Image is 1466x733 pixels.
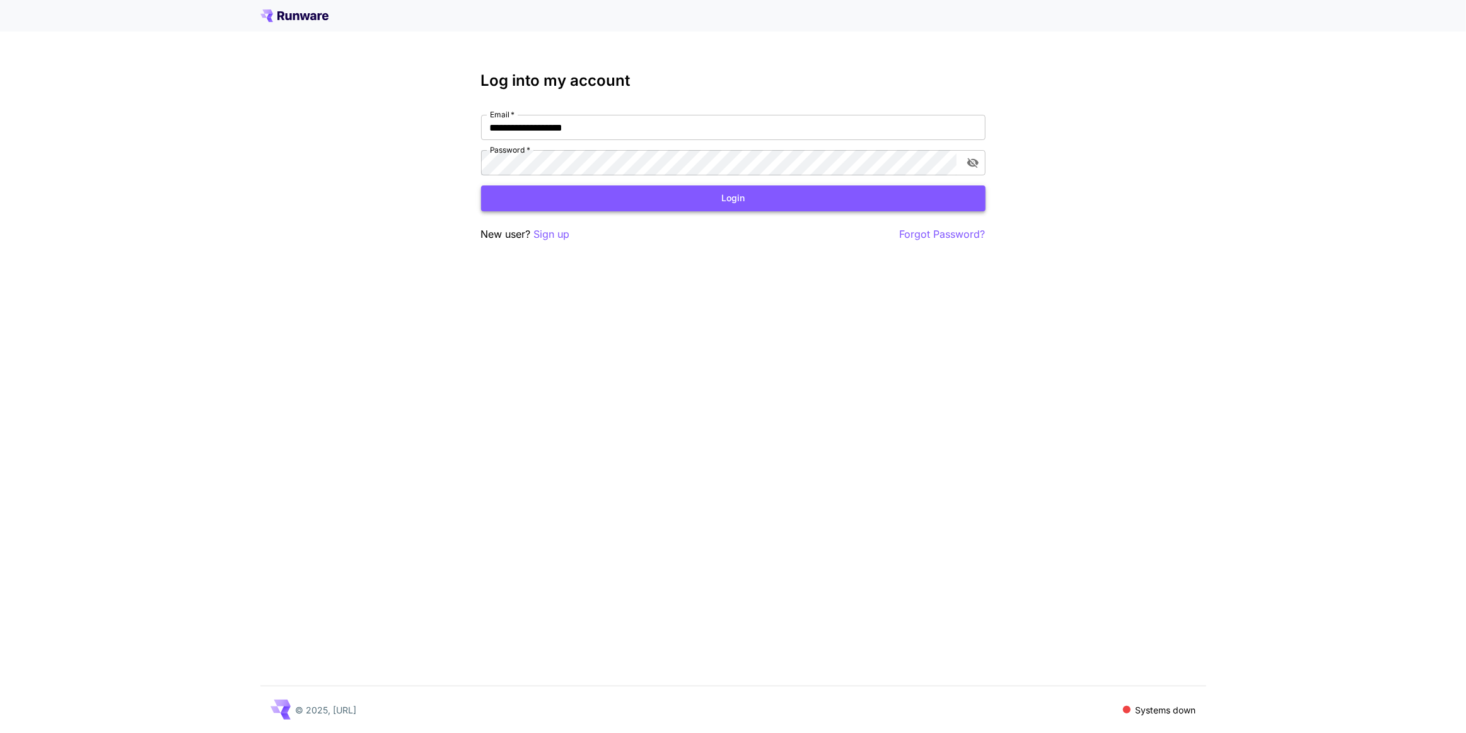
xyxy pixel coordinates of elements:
button: toggle password visibility [962,151,984,174]
button: Forgot Password? [900,226,986,242]
p: © 2025, [URL] [296,703,357,717]
label: Email [490,109,515,120]
button: Sign up [534,226,570,242]
button: Login [481,185,986,211]
p: New user? [481,226,570,242]
h3: Log into my account [481,72,986,90]
p: Systems down [1136,703,1196,717]
label: Password [490,144,530,155]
